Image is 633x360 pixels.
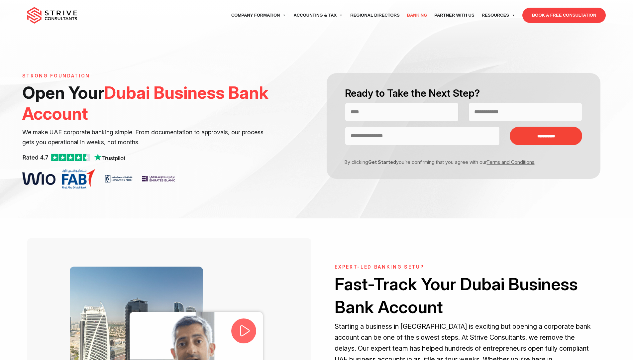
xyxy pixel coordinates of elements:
[22,127,275,147] p: We make UAE corporate banking simple. From documentation to approvals, our process gets you opera...
[335,273,592,319] h2: Fast-Track Your Dubai Business Bank Account
[316,73,611,179] form: Contact form
[27,7,77,24] img: main-logo.svg
[102,173,135,185] img: v2
[522,8,606,23] a: BOOK A FREE CONSULTATION
[347,6,403,25] a: Regional Directors
[142,176,175,181] img: v4
[431,6,478,25] a: Partner with Us
[290,6,347,25] a: Accounting & Tax
[368,159,396,165] strong: Get Started
[340,159,577,166] p: By clicking you’re confirming that you agree with our .
[22,82,275,124] h1: Open Your
[62,169,95,188] img: v3
[486,159,534,165] a: Terms and Conditions
[22,82,268,124] span: Dubai Business Bank Account
[335,264,592,270] h6: Expert-led banking setup
[22,73,275,79] h6: STRONG FOUNDATION
[22,172,55,185] img: v1
[345,86,582,100] h2: Ready to Take the Next Step?
[228,6,290,25] a: Company Formation
[403,6,431,25] a: Banking
[478,6,519,25] a: Resources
